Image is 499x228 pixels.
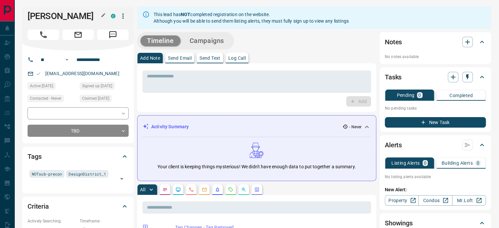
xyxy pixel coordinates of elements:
p: Listing Alerts [391,161,420,165]
div: Thu Aug 19 2021 [28,82,76,92]
p: Pending [397,93,414,97]
svg: Opportunities [241,187,246,192]
svg: Agent Actions [254,187,260,192]
p: New Alert: [385,186,486,193]
h2: Criteria [28,201,49,212]
span: NOTsub-precon [32,171,62,177]
span: Contacted - Never [30,95,61,102]
p: 0 [424,161,426,165]
svg: Calls [189,187,194,192]
a: Condos [418,195,452,206]
span: Email [62,30,94,40]
p: Your client is keeping things mysterious! We didn't have enough data to put together a summary. [157,163,356,170]
svg: Lead Browsing Activity [176,187,181,192]
svg: Emails [202,187,207,192]
span: Signed up [DATE] [82,83,112,89]
h1: [PERSON_NAME] [28,11,101,21]
h2: Tags [28,151,41,162]
h2: Tasks [385,72,402,82]
span: Active [DATE] [30,83,53,89]
span: DesignDistrict_1 [69,171,106,177]
h2: Notes [385,37,402,47]
p: All [140,187,145,192]
p: No pending tasks [385,103,486,113]
p: Actively Searching: [28,218,76,224]
div: Tags [28,149,129,164]
p: Activity Summary [151,123,189,130]
div: This lead has completed registration on the website. Although you will be able to send them listi... [154,9,349,27]
button: Open [63,56,71,64]
svg: Requests [228,187,233,192]
div: Alerts [385,137,486,153]
svg: Notes [162,187,168,192]
p: Add Note [140,56,160,60]
p: No notes available [385,54,486,60]
div: condos.ca [111,14,115,18]
div: Tasks [385,69,486,85]
span: Claimed [DATE] [82,95,109,102]
a: [EMAIL_ADDRESS][DOMAIN_NAME] [45,71,119,76]
a: Property [385,195,419,206]
p: Send Email [168,56,192,60]
p: Completed [449,93,473,98]
button: Campaigns [183,35,231,46]
div: Criteria [28,198,129,214]
p: No listing alerts available [385,174,486,180]
button: Timeline [140,35,180,46]
div: TBD [28,125,129,137]
span: Message [97,30,129,40]
p: 0 [477,161,479,165]
div: Activity Summary- Never [143,121,371,133]
span: Call [28,30,59,40]
div: Thu Aug 19 2021 [80,82,129,92]
p: 0 [418,93,421,97]
p: Send Text [199,56,220,60]
p: - Never [349,124,362,130]
h2: Alerts [385,140,402,150]
div: Thu Aug 19 2021 [80,95,129,104]
svg: Listing Alerts [215,187,220,192]
button: Open [117,174,126,183]
button: New Task [385,117,486,128]
p: Building Alerts [442,161,473,165]
svg: Email Valid [36,72,41,76]
p: Timeframe: [80,218,129,224]
p: Log Call [228,56,246,60]
a: Mr.Loft [452,195,486,206]
div: Notes [385,34,486,50]
strong: NOT [181,12,190,17]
